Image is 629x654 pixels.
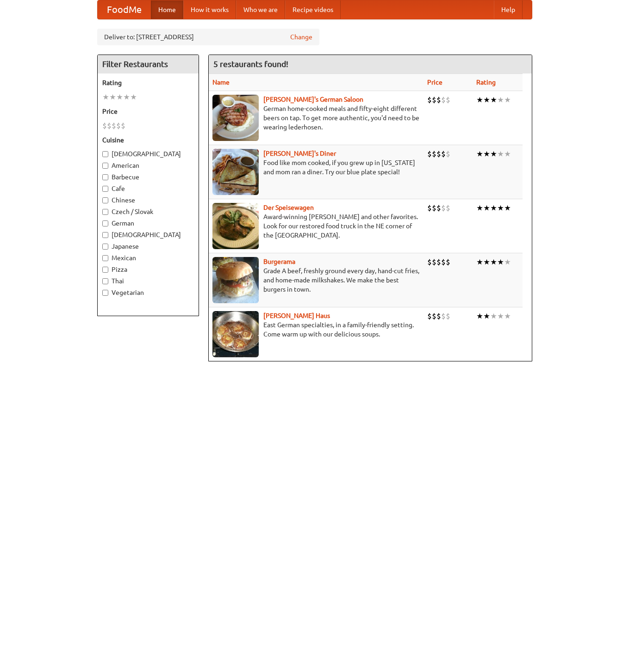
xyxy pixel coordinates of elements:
[476,257,483,267] li: ★
[212,203,259,249] img: speisewagen.jpg
[98,55,199,73] h4: Filter Restaurants
[102,244,108,250] input: Japanese
[497,203,504,213] li: ★
[427,79,442,86] a: Price
[102,92,109,102] li: ★
[130,92,137,102] li: ★
[102,174,108,180] input: Barbecue
[446,311,450,321] li: $
[102,278,108,284] input: Thai
[121,121,125,131] li: $
[116,121,121,131] li: $
[102,220,108,226] input: German
[102,184,194,193] label: Cafe
[497,257,504,267] li: ★
[102,288,194,297] label: Vegetarian
[212,95,259,141] img: esthers.jpg
[446,203,450,213] li: $
[102,78,194,87] h5: Rating
[497,149,504,159] li: ★
[151,0,183,19] a: Home
[436,95,441,105] li: $
[183,0,236,19] a: How it works
[263,312,330,319] b: [PERSON_NAME] Haus
[98,0,151,19] a: FoodMe
[483,149,490,159] li: ★
[116,92,123,102] li: ★
[102,197,108,203] input: Chinese
[212,104,420,132] p: German home-cooked meals and fifty-eight different beers on tap. To get more authentic, you'd nee...
[494,0,523,19] a: Help
[123,92,130,102] li: ★
[102,230,194,239] label: [DEMOGRAPHIC_DATA]
[102,253,194,263] label: Mexican
[427,257,432,267] li: $
[483,257,490,267] li: ★
[483,95,490,105] li: ★
[427,149,432,159] li: $
[441,203,446,213] li: $
[102,232,108,238] input: [DEMOGRAPHIC_DATA]
[212,158,420,177] p: Food like mom cooked, if you grew up in [US_STATE] and mom ran a diner. Try our blue plate special!
[97,29,319,45] div: Deliver to: [STREET_ADDRESS]
[441,149,446,159] li: $
[504,149,511,159] li: ★
[504,203,511,213] li: ★
[476,149,483,159] li: ★
[107,121,112,131] li: $
[490,257,497,267] li: ★
[102,161,194,170] label: American
[102,186,108,192] input: Cafe
[427,203,432,213] li: $
[263,204,314,211] a: Der Speisewagen
[212,79,230,86] a: Name
[212,311,259,357] img: kohlhaus.jpg
[212,257,259,303] img: burgerama.jpg
[102,276,194,286] label: Thai
[109,92,116,102] li: ★
[432,311,436,321] li: $
[212,149,259,195] img: sallys.jpg
[490,203,497,213] li: ★
[432,95,436,105] li: $
[432,203,436,213] li: $
[102,149,194,159] label: [DEMOGRAPHIC_DATA]
[504,311,511,321] li: ★
[212,320,420,339] p: East German specialties, in a family-friendly setting. Come warm up with our delicious soups.
[490,149,497,159] li: ★
[102,107,194,116] h5: Price
[441,95,446,105] li: $
[436,311,441,321] li: $
[427,311,432,321] li: $
[236,0,285,19] a: Who we are
[263,96,363,103] a: [PERSON_NAME]'s German Saloon
[102,151,108,157] input: [DEMOGRAPHIC_DATA]
[213,60,288,68] ng-pluralize: 5 restaurants found!
[102,267,108,273] input: Pizza
[497,311,504,321] li: ★
[212,266,420,294] p: Grade A beef, freshly ground every day, hand-cut fries, and home-made milkshakes. We make the bes...
[102,219,194,228] label: German
[102,135,194,145] h5: Cuisine
[436,203,441,213] li: $
[102,121,107,131] li: $
[112,121,116,131] li: $
[102,172,194,182] label: Barbecue
[446,257,450,267] li: $
[441,311,446,321] li: $
[441,257,446,267] li: $
[490,311,497,321] li: ★
[263,258,295,265] b: Burgerama
[263,150,336,157] a: [PERSON_NAME]'s Diner
[102,196,194,205] label: Chinese
[290,32,312,42] a: Change
[102,242,194,251] label: Japanese
[476,203,483,213] li: ★
[476,311,483,321] li: ★
[427,95,432,105] li: $
[483,203,490,213] li: ★
[102,290,108,296] input: Vegetarian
